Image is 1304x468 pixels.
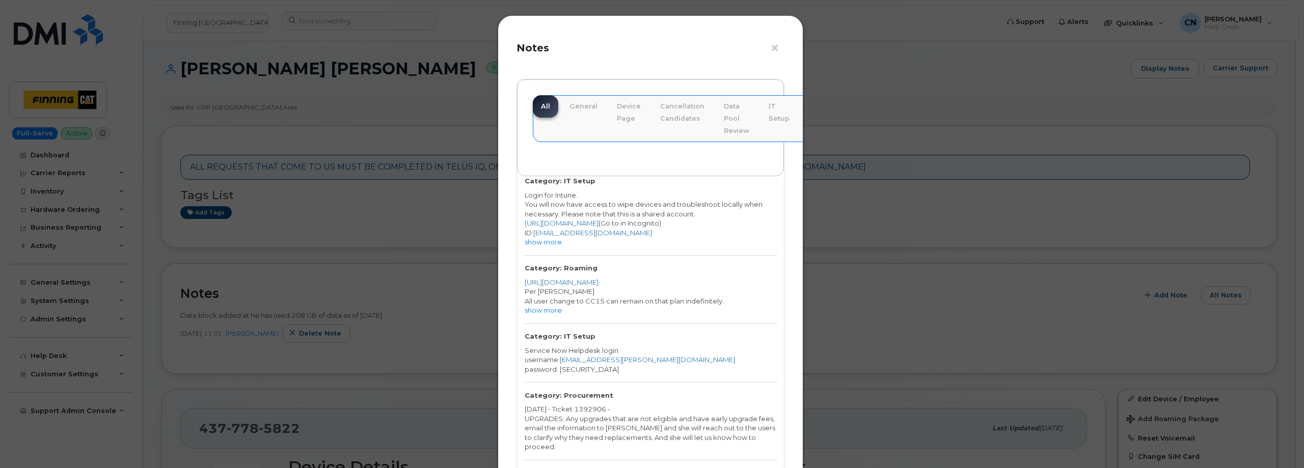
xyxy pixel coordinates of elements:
a: Cancellation Candidates [652,95,713,130]
strong: Category: Roaming [525,264,597,272]
div: ID: [525,228,776,238]
strong: Category: IT Setup [525,177,595,185]
a: show more [525,306,562,314]
strong: Category: IT Setup [525,332,595,340]
div: [DATE] - Ticket 1392906 - UPGRADES: Any upgrades that are not eligible and have early upgrade fee... [525,404,776,452]
h4: Notes [517,42,784,54]
div: Login for Intune. You will now have access to wipe devices and troubleshoot locally when necessar... [525,190,776,228]
a: IT Setup [760,95,798,130]
a: [EMAIL_ADDRESS][DOMAIN_NAME] [533,229,652,237]
a: [URL][DOMAIN_NAME] [525,219,599,227]
a: show more [525,238,562,246]
div: username: password: [SECURITY_DATA] [525,355,776,374]
button: × [770,41,784,56]
div: All user change to CC15 can remain on that plan indefinitely. [525,296,776,306]
a: All [533,95,558,118]
a: Device Page [609,95,649,130]
a: General [561,95,606,118]
strong: Category: Procurement [525,391,613,399]
div: Per [PERSON_NAME] [525,287,776,296]
div: Service Now Helpdesk login [525,346,776,355]
a: [URL][DOMAIN_NAME] [525,278,599,286]
a: Data Pool Review [716,95,757,142]
a: Roaming [801,95,849,118]
a: [EMAIL_ADDRESS][PERSON_NAME][DOMAIN_NAME] [560,355,735,364]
